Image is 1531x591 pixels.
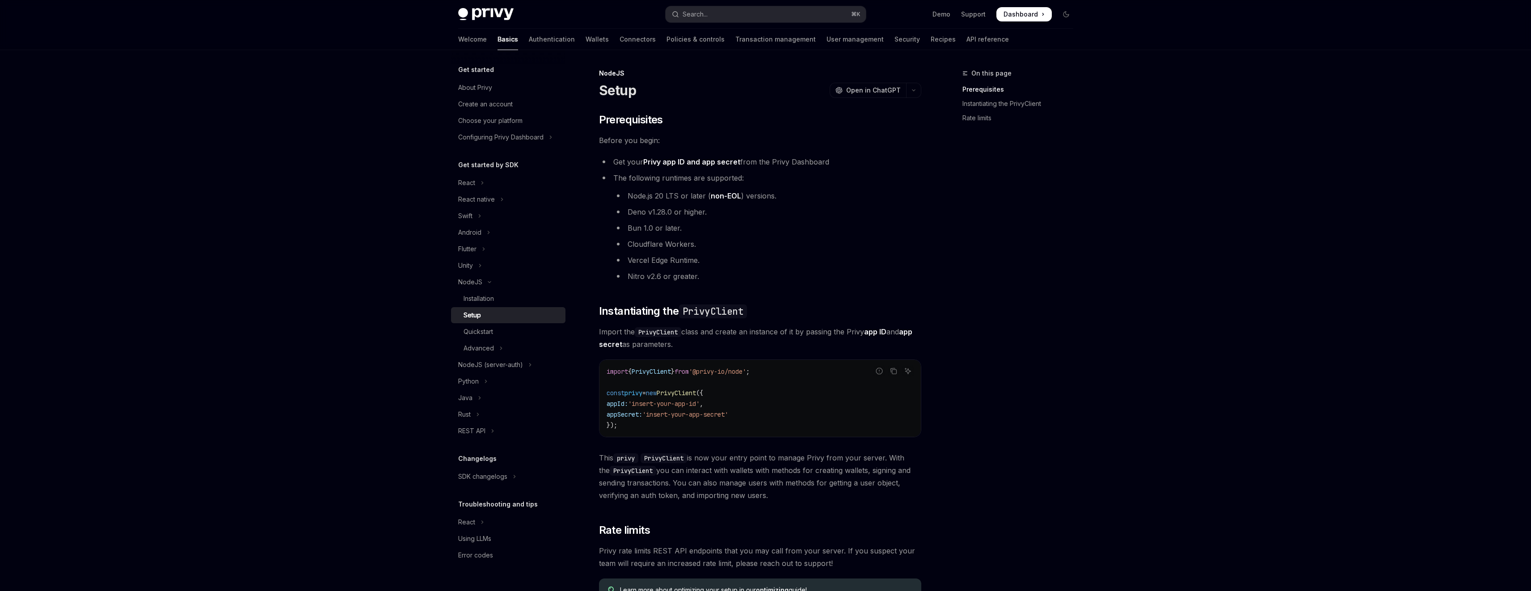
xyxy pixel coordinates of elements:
div: Create an account [458,99,513,110]
h5: Troubleshooting and tips [458,499,538,510]
div: Java [458,393,472,403]
a: Transaction management [735,29,816,50]
button: Toggle Python section [451,373,565,389]
div: React native [458,194,495,205]
div: Error codes [458,550,493,561]
code: PrivyClient [641,453,687,463]
h5: Changelogs [458,453,497,464]
a: Security [894,29,920,50]
li: Cloudflare Workers. [613,238,921,250]
div: Advanced [464,343,494,354]
a: Prerequisites [962,82,1080,97]
div: Swift [458,211,472,221]
a: Choose your platform [451,113,565,129]
div: Rust [458,409,471,420]
span: 'insert-your-app-secret' [642,410,728,418]
a: Welcome [458,29,487,50]
button: Toggle Advanced section [451,340,565,356]
span: Rate limits [599,523,650,537]
a: Demo [932,10,950,19]
li: Bun 1.0 or later. [613,222,921,234]
span: } [671,367,675,376]
a: Authentication [529,29,575,50]
a: Privy app ID and app secret [643,157,740,167]
span: { [628,367,632,376]
li: Get your from the Privy Dashboard [599,156,921,168]
div: NodeJS [458,277,482,287]
a: Recipes [931,29,956,50]
div: Choose your platform [458,115,523,126]
div: Setup [464,310,481,321]
span: Dashboard [1004,10,1038,19]
div: React [458,517,475,528]
div: Using LLMs [458,533,491,544]
a: Basics [498,29,518,50]
img: dark logo [458,8,514,21]
span: import [607,367,628,376]
span: Instantiating the [599,304,747,318]
span: Privy rate limits REST API endpoints that you may call from your server. If you suspect your team... [599,545,921,570]
button: Toggle Rust section [451,406,565,422]
span: , [700,400,703,408]
button: Toggle Unity section [451,258,565,274]
button: Toggle Flutter section [451,241,565,257]
span: from [675,367,689,376]
a: Wallets [586,29,609,50]
span: }); [607,421,617,429]
code: PrivyClient [679,304,747,318]
li: Nitro v2.6 or greater. [613,270,921,283]
span: new [646,389,657,397]
a: Instantiating the PrivyClient [962,97,1080,111]
button: Toggle Swift section [451,208,565,224]
div: Configuring Privy Dashboard [458,132,544,143]
button: Toggle Android section [451,224,565,241]
code: privy [613,453,638,463]
span: appSecret: [607,410,642,418]
button: Toggle React native section [451,191,565,207]
span: '@privy-io/node' [689,367,746,376]
a: About Privy [451,80,565,96]
h5: Get started by SDK [458,160,519,170]
h1: Setup [599,82,636,98]
h5: Get started [458,64,494,75]
span: 'insert-your-app-id' [628,400,700,408]
a: Connectors [620,29,656,50]
li: Deno v1.28.0 or higher. [613,206,921,218]
span: ({ [696,389,703,397]
button: Toggle NodeJS (server-auth) section [451,357,565,373]
button: Toggle REST API section [451,423,565,439]
a: Policies & controls [666,29,725,50]
button: Toggle Configuring Privy Dashboard section [451,129,565,145]
button: Open in ChatGPT [830,83,906,98]
a: Error codes [451,547,565,563]
a: Support [961,10,986,19]
span: PrivyClient [657,389,696,397]
span: Open in ChatGPT [846,86,901,95]
a: non-EOL [711,191,741,201]
li: The following runtimes are supported: [599,172,921,283]
a: Installation [451,291,565,307]
li: Vercel Edge Runtime. [613,254,921,266]
strong: app ID [864,327,886,336]
button: Toggle Java section [451,390,565,406]
button: Open search [666,6,866,22]
button: Toggle React section [451,175,565,191]
button: Copy the contents from the code block [888,365,899,377]
div: NodeJS [599,69,921,78]
div: SDK changelogs [458,471,507,482]
div: NodeJS (server-auth) [458,359,523,370]
span: PrivyClient [632,367,671,376]
div: About Privy [458,82,492,93]
div: React [458,177,475,188]
span: This is now your entry point to manage Privy from your server. With the you can interact with wal... [599,452,921,502]
div: Installation [464,293,494,304]
a: User management [827,29,884,50]
li: Node.js 20 LTS or later ( ) versions. [613,190,921,202]
a: Using LLMs [451,531,565,547]
div: Unity [458,260,473,271]
button: Toggle SDK changelogs section [451,469,565,485]
div: Search... [683,9,708,20]
code: PrivyClient [610,466,656,476]
div: REST API [458,426,485,436]
span: ; [746,367,750,376]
